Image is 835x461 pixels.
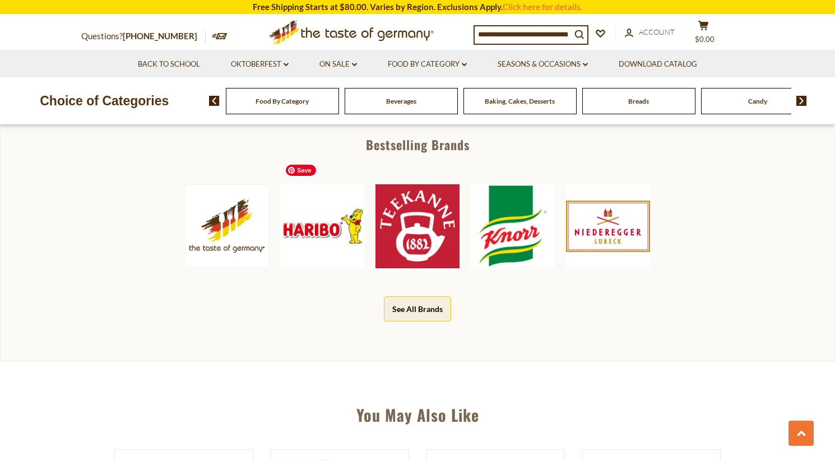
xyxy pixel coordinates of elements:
a: Seasons & Occasions [498,58,588,71]
a: Baking, Cakes, Desserts [485,97,555,105]
img: previous arrow [209,96,220,106]
p: Questions? [81,29,206,44]
button: See All Brands [384,296,451,322]
a: Back to School [138,58,200,71]
img: Niederegger [566,184,650,268]
a: Download Catalog [619,58,697,71]
button: $0.00 [686,20,720,48]
a: Breads [628,97,649,105]
img: Teekanne [375,184,460,268]
a: Candy [748,97,767,105]
a: [PHONE_NUMBER] [123,31,197,41]
span: Save [286,165,316,176]
img: Haribo [280,184,364,268]
a: On Sale [319,58,357,71]
a: Oktoberfest [231,58,289,71]
a: Account [625,26,675,39]
img: next arrow [796,96,807,106]
a: Beverages [386,97,416,105]
span: Account [639,27,675,36]
img: Knorr [471,184,555,268]
div: You May Also Like [28,389,807,435]
img: The Taste of Germany [185,184,269,268]
div: Bestselling Brands [1,138,834,151]
a: Food By Category [388,58,467,71]
a: Food By Category [256,97,309,105]
a: Click here for details. [503,2,582,12]
span: $0.00 [695,35,715,44]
